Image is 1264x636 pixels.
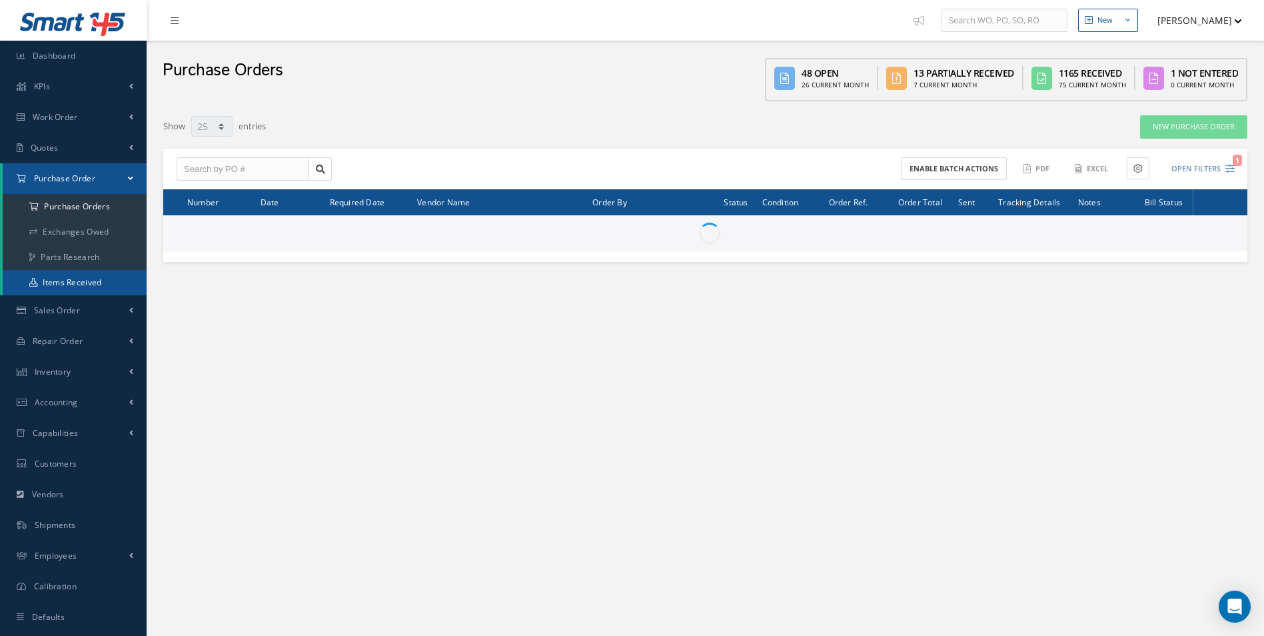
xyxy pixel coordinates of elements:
button: Enable batch actions [901,157,1007,181]
a: Exchanges Owed [3,219,147,245]
span: Repair Order [33,335,83,347]
h2: Purchase Orders [163,61,283,81]
div: New [1097,15,1113,26]
span: Tracking Details [998,195,1060,208]
a: Items Received [3,270,147,295]
span: Sales Order [34,305,80,316]
span: Status [724,195,748,208]
a: Parts Research [3,245,147,270]
span: Dashboard [33,50,76,61]
span: Defaults [32,611,65,623]
div: 48 Open [802,66,869,80]
span: Vendor Name [417,195,470,208]
span: Condition [762,195,799,208]
span: Order By [592,195,627,208]
span: Sent [958,195,975,208]
span: Capabilities [33,427,79,439]
a: Purchase Orders [3,194,147,219]
input: Search WO, PO, SO, RO [942,9,1067,33]
label: entries [239,115,266,133]
button: Excel [1068,157,1117,181]
div: 7 Current Month [914,80,1014,90]
span: Purchase Order [34,173,95,184]
span: Number [187,195,219,208]
div: 1165 Received [1059,66,1126,80]
div: 13 Partially Received [914,66,1014,80]
span: Shipments [35,519,76,531]
a: Purchase Order [3,163,147,194]
button: New [1078,9,1138,32]
div: 26 Current Month [802,80,869,90]
label: Show [163,115,185,133]
span: Employees [35,550,77,561]
span: Work Order [33,111,78,123]
span: Quotes [31,142,59,153]
div: Open Intercom Messenger [1219,591,1251,623]
span: Bill Status [1145,195,1183,208]
a: New Purchase Order [1140,115,1247,139]
input: Search by PO # [177,157,309,181]
span: Inventory [35,366,71,377]
span: Notes [1078,195,1101,208]
button: PDF [1017,157,1058,181]
span: Order Total [898,195,942,208]
button: Open Filters1 [1159,158,1235,180]
span: KPIs [34,81,50,92]
span: Date [261,195,279,208]
div: 0 Current Month [1171,80,1239,90]
button: [PERSON_NAME] [1145,7,1242,33]
span: Required Date [330,195,385,208]
div: 75 Current Month [1059,80,1126,90]
span: Calibration [34,581,77,592]
span: 1 [1233,155,1242,166]
div: 1 Not Entered [1171,66,1239,80]
span: Accounting [35,397,78,408]
span: Vendors [32,489,64,500]
span: Order Ref. [829,195,868,208]
span: Customers [35,458,77,469]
